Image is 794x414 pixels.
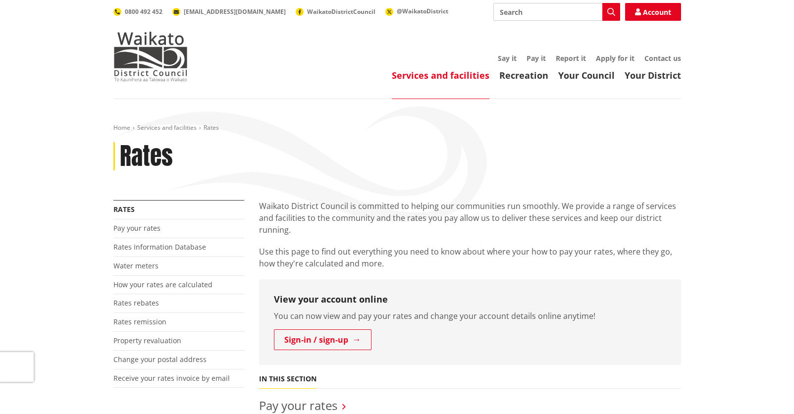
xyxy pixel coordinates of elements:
a: WaikatoDistrictCouncil [296,7,375,16]
a: Pay your rates [259,397,337,414]
a: Report it [556,53,586,63]
a: Water meters [113,261,159,270]
a: @WaikatoDistrict [385,7,448,15]
h3: View your account online [274,294,666,305]
a: Apply for it [596,53,635,63]
a: Rates remission [113,317,166,326]
span: [EMAIL_ADDRESS][DOMAIN_NAME] [184,7,286,16]
span: WaikatoDistrictCouncil [307,7,375,16]
a: Account [625,3,681,21]
p: Use this page to find out everything you need to know about where your how to pay your rates, whe... [259,246,681,269]
a: Receive your rates invoice by email [113,373,230,383]
a: Your Council [558,69,615,81]
a: Property revaluation [113,336,181,345]
a: Rates rebates [113,298,159,308]
a: 0800 492 452 [113,7,162,16]
a: Rates Information Database [113,242,206,252]
a: Rates [113,205,135,214]
h1: Rates [120,142,173,171]
a: How your rates are calculated [113,280,212,289]
p: You can now view and pay your rates and change your account details online anytime! [274,310,666,322]
img: Waikato District Council - Te Kaunihera aa Takiwaa o Waikato [113,32,188,81]
a: Home [113,123,130,132]
nav: breadcrumb [113,124,681,132]
a: Contact us [644,53,681,63]
a: Say it [498,53,517,63]
span: 0800 492 452 [125,7,162,16]
a: Change your postal address [113,355,207,364]
p: Waikato District Council is committed to helping our communities run smoothly. We provide a range... [259,200,681,236]
span: Rates [204,123,219,132]
a: Services and facilities [137,123,197,132]
h5: In this section [259,375,317,383]
a: Your District [625,69,681,81]
a: Pay your rates [113,223,160,233]
a: Recreation [499,69,548,81]
a: [EMAIL_ADDRESS][DOMAIN_NAME] [172,7,286,16]
a: Sign-in / sign-up [274,329,371,350]
input: Search input [493,3,620,21]
a: Pay it [527,53,546,63]
span: @WaikatoDistrict [397,7,448,15]
a: Services and facilities [392,69,489,81]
